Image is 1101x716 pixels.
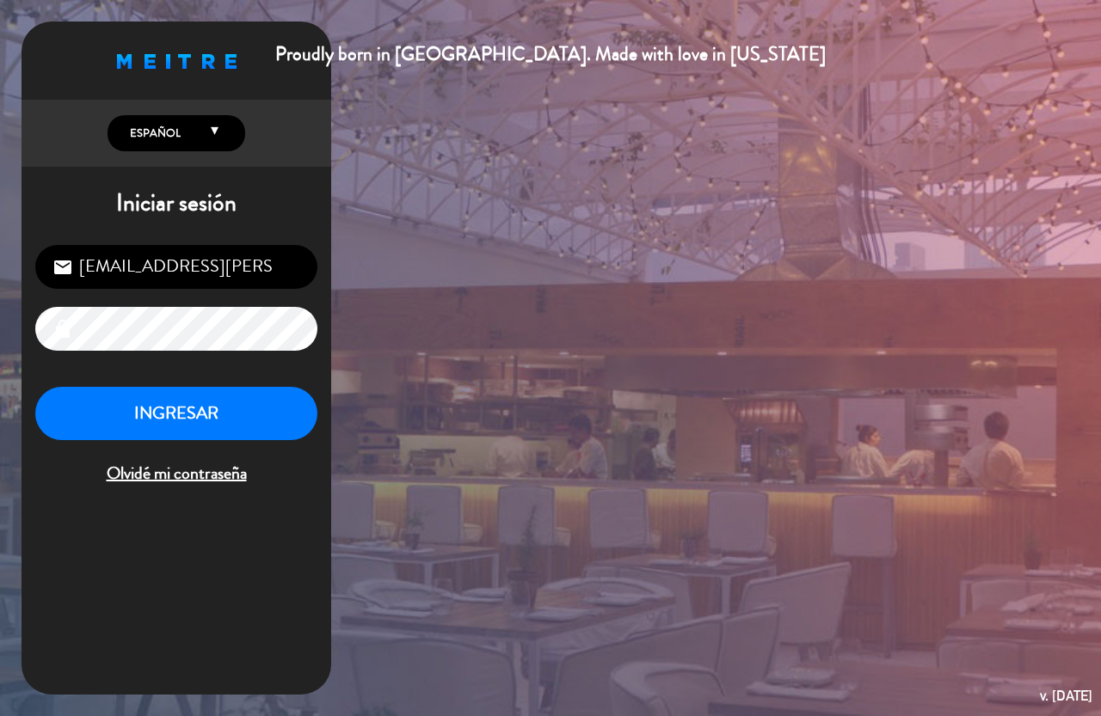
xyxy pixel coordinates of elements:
span: Olvidé mi contraseña [35,460,317,488]
h1: Iniciar sesión [22,189,331,218]
span: Español [126,125,181,142]
i: lock [52,319,73,340]
input: Correo Electrónico [35,245,317,289]
button: INGRESAR [35,387,317,441]
i: email [52,257,73,278]
div: v. [DATE] [1040,684,1092,707]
